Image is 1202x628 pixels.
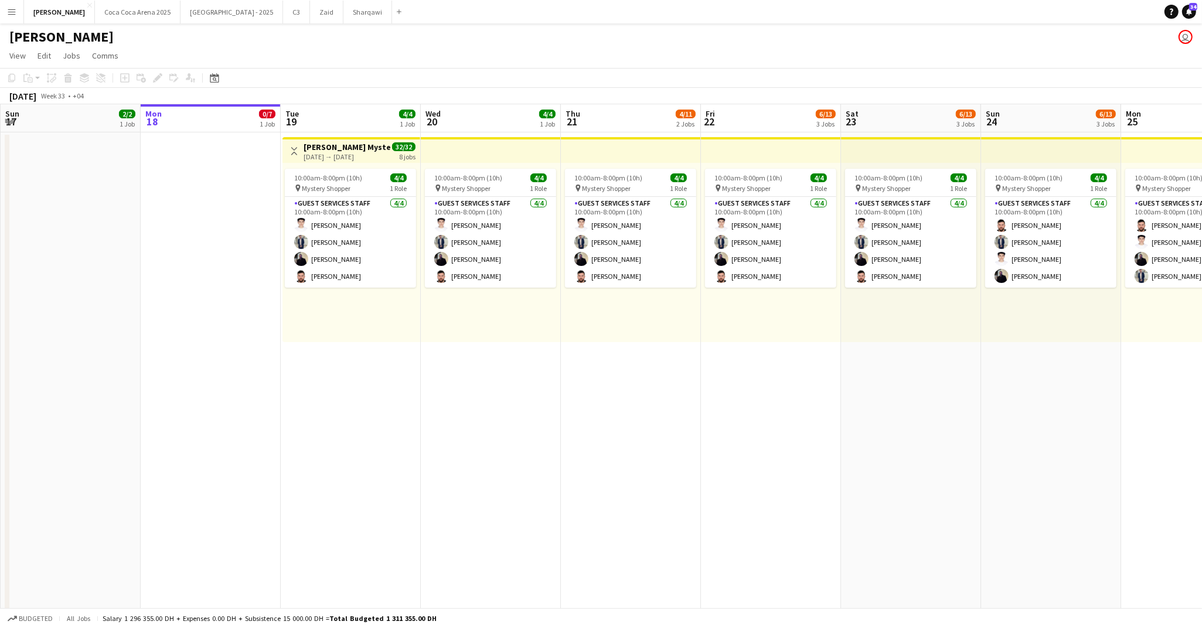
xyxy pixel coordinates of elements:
[670,173,687,182] span: 4/4
[24,1,95,23] button: [PERSON_NAME]
[810,184,827,193] span: 1 Role
[425,169,556,288] app-job-card: 10:00am-8:00pm (10h)4/4 Mystery Shopper1 RoleGuest Services Staff4/410:00am-8:00pm (10h)[PERSON_N...
[985,169,1116,288] app-job-card: 10:00am-8:00pm (10h)4/4 Mystery Shopper1 RoleGuest Services Staff4/410:00am-8:00pm (10h)[PERSON_N...
[566,108,580,119] span: Thu
[304,152,391,161] div: [DATE] → [DATE]
[434,173,502,182] span: 10:00am-8:00pm (10h)
[845,197,976,288] app-card-role: Guest Services Staff4/410:00am-8:00pm (10h)[PERSON_NAME][PERSON_NAME][PERSON_NAME][PERSON_NAME]
[816,110,836,118] span: 6/13
[984,115,1000,128] span: 24
[706,108,715,119] span: Fri
[4,115,19,128] span: 17
[285,108,299,119] span: Tue
[816,120,835,128] div: 3 Jobs
[92,50,118,61] span: Comms
[33,48,56,63] a: Edit
[582,184,631,193] span: Mystery Shopper
[574,173,642,182] span: 10:00am-8:00pm (10h)
[844,115,859,128] span: 23
[119,110,135,118] span: 2/2
[1096,110,1116,118] span: 6/13
[956,120,975,128] div: 3 Jobs
[425,108,441,119] span: Wed
[565,197,696,288] app-card-role: Guest Services Staff4/410:00am-8:00pm (10h)[PERSON_NAME][PERSON_NAME][PERSON_NAME][PERSON_NAME]
[854,173,922,182] span: 10:00am-8:00pm (10h)
[705,169,836,288] app-job-card: 10:00am-8:00pm (10h)4/4 Mystery Shopper1 RoleGuest Services Staff4/410:00am-8:00pm (10h)[PERSON_N...
[539,110,556,118] span: 4/4
[1091,173,1107,182] span: 4/4
[181,1,283,23] button: [GEOGRAPHIC_DATA] - 2025
[425,197,556,288] app-card-role: Guest Services Staff4/410:00am-8:00pm (10h)[PERSON_NAME][PERSON_NAME][PERSON_NAME][PERSON_NAME]
[1182,5,1196,19] a: 34
[87,48,123,63] a: Comms
[302,184,350,193] span: Mystery Shopper
[283,1,310,23] button: C3
[705,197,836,288] app-card-role: Guest Services Staff4/410:00am-8:00pm (10h)[PERSON_NAME][PERSON_NAME][PERSON_NAME][PERSON_NAME]
[845,169,976,288] app-job-card: 10:00am-8:00pm (10h)4/4 Mystery Shopper1 RoleGuest Services Staff4/410:00am-8:00pm (10h)[PERSON_N...
[19,615,53,623] span: Budgeted
[5,48,30,63] a: View
[704,115,715,128] span: 22
[9,28,114,46] h1: [PERSON_NAME]
[1002,184,1051,193] span: Mystery Shopper
[565,169,696,288] app-job-card: 10:00am-8:00pm (10h)4/4 Mystery Shopper1 RoleGuest Services Staff4/410:00am-8:00pm (10h)[PERSON_N...
[564,115,580,128] span: 21
[144,115,162,128] span: 18
[424,115,441,128] span: 20
[103,614,437,623] div: Salary 1 296 355.00 DH + Expenses 0.00 DH + Subsistence 15 000.00 DH =
[259,110,275,118] span: 0/7
[714,173,782,182] span: 10:00am-8:00pm (10h)
[722,184,771,193] span: Mystery Shopper
[284,115,299,128] span: 19
[995,173,1063,182] span: 10:00am-8:00pm (10h)
[400,120,415,128] div: 1 Job
[985,197,1116,288] app-card-role: Guest Services Staff4/410:00am-8:00pm (10h)[PERSON_NAME][PERSON_NAME][PERSON_NAME][PERSON_NAME]
[676,120,695,128] div: 2 Jobs
[956,110,976,118] span: 6/13
[285,197,416,288] app-card-role: Guest Services Staff4/410:00am-8:00pm (10h)[PERSON_NAME][PERSON_NAME][PERSON_NAME][PERSON_NAME]
[392,142,416,151] span: 32/32
[846,108,859,119] span: Sat
[58,48,85,63] a: Jobs
[64,614,93,623] span: All jobs
[38,50,51,61] span: Edit
[811,173,827,182] span: 4/4
[1090,184,1107,193] span: 1 Role
[1097,120,1115,128] div: 3 Jobs
[1142,184,1191,193] span: Mystery Shopper
[9,50,26,61] span: View
[294,173,362,182] span: 10:00am-8:00pm (10h)
[399,110,416,118] span: 4/4
[310,1,343,23] button: Zaid
[95,1,181,23] button: Coca Coca Arena 2025
[120,120,135,128] div: 1 Job
[530,173,547,182] span: 4/4
[390,184,407,193] span: 1 Role
[285,169,416,288] app-job-card: 10:00am-8:00pm (10h)4/4 Mystery Shopper1 RoleGuest Services Staff4/410:00am-8:00pm (10h)[PERSON_N...
[1179,30,1193,44] app-user-avatar: Kate Oliveros
[540,120,555,128] div: 1 Job
[304,142,391,152] h3: [PERSON_NAME] Mystery Shopper
[862,184,911,193] span: Mystery Shopper
[399,151,416,161] div: 8 jobs
[986,108,1000,119] span: Sun
[329,614,437,623] span: Total Budgeted 1 311 355.00 DH
[39,91,68,100] span: Week 33
[145,108,162,119] span: Mon
[1189,3,1197,11] span: 34
[390,173,407,182] span: 4/4
[343,1,392,23] button: Sharqawi
[1126,108,1141,119] span: Mon
[5,108,19,119] span: Sun
[676,110,696,118] span: 4/11
[73,91,84,100] div: +04
[442,184,491,193] span: Mystery Shopper
[950,184,967,193] span: 1 Role
[670,184,687,193] span: 1 Role
[951,173,967,182] span: 4/4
